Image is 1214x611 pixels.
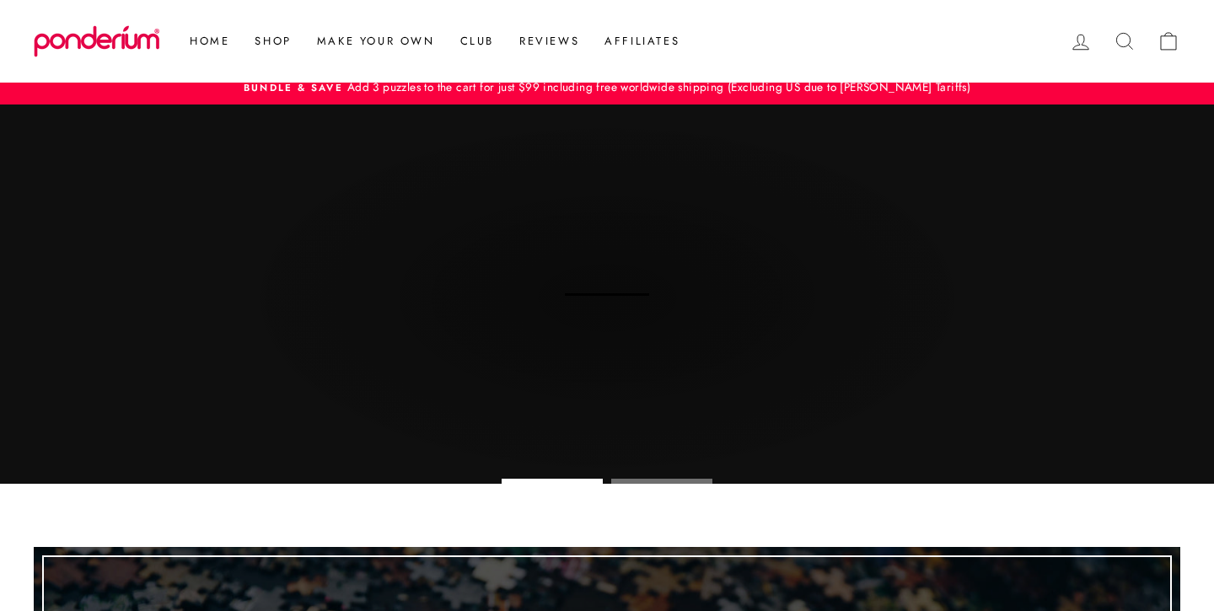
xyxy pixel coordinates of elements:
[592,26,692,56] a: Affiliates
[244,81,343,94] span: Bundle & Save
[38,78,1176,97] a: Bundle & SaveAdd 3 puzzles to the cart for just $99 including free worldwide shipping (Excluding ...
[242,26,303,56] a: Shop
[611,479,712,484] li: Page dot 2
[507,26,592,56] a: Reviews
[177,26,242,56] a: Home
[502,479,603,484] li: Page dot 1
[304,26,448,56] a: Make Your Own
[448,26,507,56] a: Club
[34,25,160,57] img: Ponderium
[169,26,692,56] ul: Primary
[343,78,970,95] span: Add 3 puzzles to the cart for just $99 including free worldwide shipping (Excluding US due to [PE...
